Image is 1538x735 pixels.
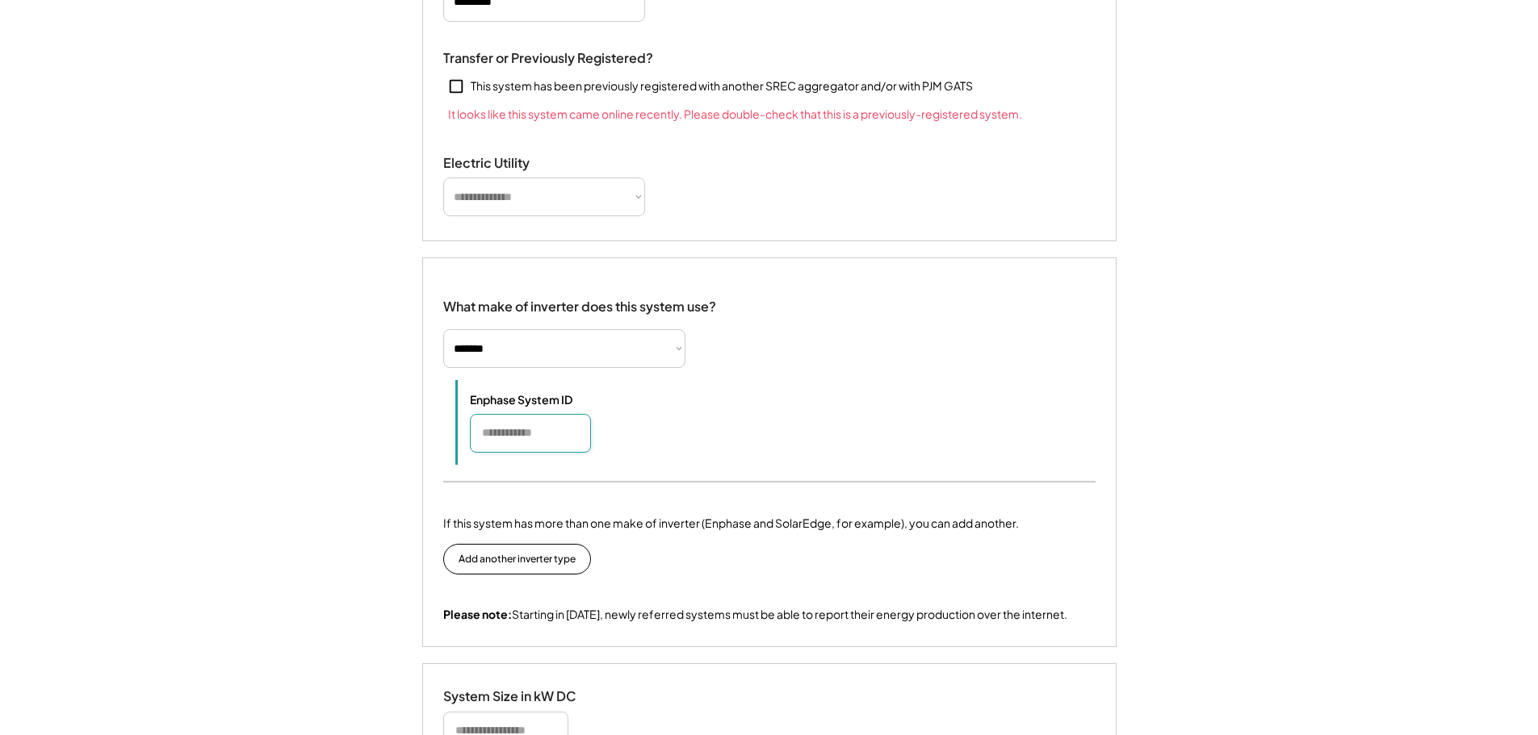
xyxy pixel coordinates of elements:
[443,50,653,67] div: Transfer or Previously Registered?
[443,106,1022,123] div: It looks like this system came online recently. Please double-check that this is a previously-reg...
[471,78,973,94] div: This system has been previously registered with another SREC aggregator and/or with PJM GATS
[443,282,716,319] div: What make of inverter does this system use?
[443,607,512,621] strong: Please note:
[443,607,1067,623] div: Starting in [DATE], newly referred systems must be able to report their energy production over th...
[470,392,631,407] div: Enphase System ID
[443,544,591,574] button: Add another inverter type
[443,155,605,172] div: Electric Utility
[443,688,605,705] div: System Size in kW DC
[443,515,1019,532] div: If this system has more than one make of inverter (Enphase and SolarEdge, for example), you can a...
